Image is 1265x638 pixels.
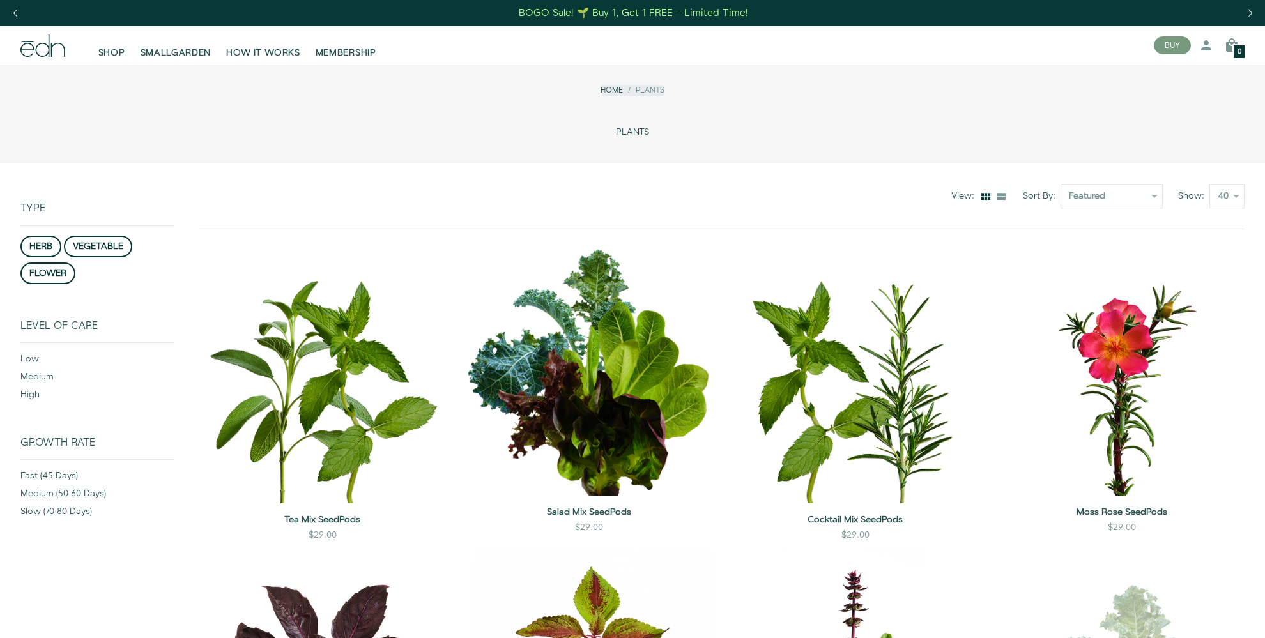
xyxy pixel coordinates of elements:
[518,3,750,23] a: BOGO Sale! 🌱 Buy 1, Get 1 FREE – Limited Time!
[999,250,1245,496] img: Moss Rose SeedPods
[951,190,979,202] div: View:
[199,250,445,503] img: Tea Mix SeedPods
[141,47,211,59] span: SMALLGARDEN
[20,370,174,388] div: medium
[575,521,603,534] div: $29.00
[1178,190,1209,202] label: Show:
[20,262,75,284] button: flower
[999,506,1245,519] a: Moss Rose SeedPods
[601,85,664,96] nav: breadcrumbs
[20,469,174,487] div: fast (45 days)
[133,31,219,59] a: SMALLGARDEN
[1154,36,1191,54] button: BUY
[308,31,384,59] a: MEMBERSHIP
[732,250,978,503] img: Cocktail Mix SeedPods
[64,236,132,257] button: vegetable
[20,236,61,257] button: herb
[20,437,174,459] div: Growth Rate
[616,127,649,138] span: PLANTS
[20,163,174,225] div: Type
[91,31,133,59] a: SHOP
[466,250,712,496] img: Salad Mix SeedPods
[20,487,174,505] div: medium (50-60 days)
[20,505,174,523] div: slow (70-80 days)
[20,353,174,370] div: low
[1238,49,1241,56] span: 0
[466,506,712,519] a: Salad Mix SeedPods
[1108,521,1136,534] div: $29.00
[226,47,300,59] span: HOW IT WORKS
[199,513,445,526] a: Tea Mix SeedPods
[309,529,337,542] div: $29.00
[218,31,307,59] a: HOW IT WORKS
[519,6,748,20] div: BOGO Sale! 🌱 Buy 1, Get 1 FREE – Limited Time!
[1023,190,1061,202] label: Sort By:
[841,529,870,542] div: $29.00
[20,320,174,342] div: Level of Care
[316,47,376,59] span: MEMBERSHIP
[732,513,978,526] a: Cocktail Mix SeedPods
[98,47,125,59] span: SHOP
[623,85,664,96] li: Plants
[601,85,623,96] a: Home
[20,388,174,406] div: high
